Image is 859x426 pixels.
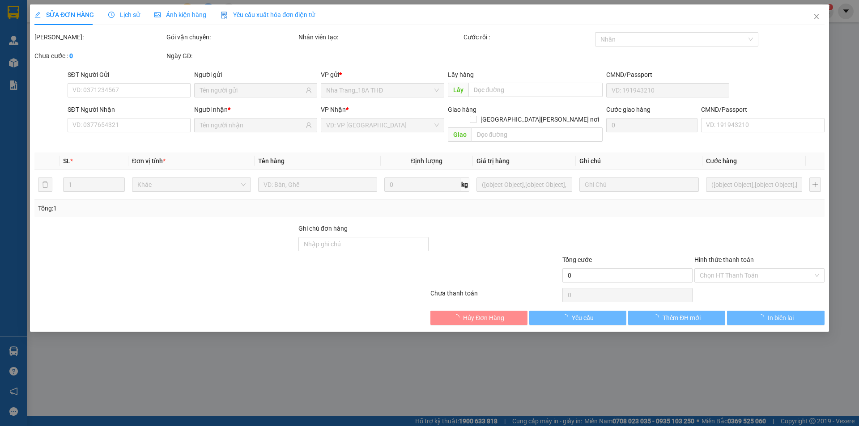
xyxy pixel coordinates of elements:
span: Lấy [448,83,468,97]
span: Tên hàng [258,157,285,164]
span: [GEOGRAPHIC_DATA][PERSON_NAME] nơi [477,114,603,124]
button: Close [804,4,829,30]
span: SỬA ĐƠN HÀNG [34,11,94,18]
span: close [813,13,820,20]
div: VP gửi [321,70,444,80]
div: Cước rồi : [464,32,594,42]
img: icon [221,12,228,19]
span: Định lượng [411,157,443,164]
span: VP Nhận [321,106,346,113]
button: plus [809,177,821,192]
div: SĐT Người Nhận [68,105,191,114]
span: edit [34,12,41,18]
label: Hình thức thanh toán [694,256,754,263]
span: Lấy hàng [448,71,474,78]
span: Yêu cầu xuất hóa đơn điện tử [221,11,315,18]
span: Nha Trang_18A THĐ [327,84,439,97]
span: Cước hàng [706,157,737,164]
div: CMND/Passport [606,70,729,80]
span: In biên lai [768,313,794,323]
span: kg [460,177,469,192]
span: Đơn vị tính [132,157,166,164]
div: CMND/Passport [701,105,824,114]
button: delete [38,177,52,192]
div: Chưa cước : [34,51,165,61]
input: Cước giao hàng [606,118,697,132]
div: Ngày GD: [166,51,297,61]
input: Dọc đường [468,83,603,97]
label: Ghi chú đơn hàng [298,225,348,232]
span: Yêu cầu [572,313,594,323]
label: Cước giao hàng [606,106,651,113]
span: loading [758,314,768,321]
span: loading [454,314,464,321]
input: Ghi Chú [580,177,699,192]
span: loading [562,314,572,321]
span: Giá trị hàng [476,157,510,164]
span: clock-circle [108,12,115,18]
input: Dọc đường [472,127,603,142]
span: Ảnh kiện hàng [154,11,206,18]
span: Lịch sử [108,11,140,18]
button: In biên lai [727,311,825,325]
div: Người nhận [194,105,317,114]
button: Yêu cầu [529,311,626,325]
span: Giao [448,127,472,142]
span: picture [154,12,161,18]
div: Tổng: 1 [38,203,332,213]
span: SL [63,157,70,164]
span: loading [653,314,663,321]
input: Ghi chú đơn hàng [298,237,429,251]
button: Hủy Đơn Hàng [430,311,527,325]
b: 0 [69,52,73,59]
div: Nhân viên tạo: [298,32,462,42]
span: user [306,122,312,128]
div: Gói vận chuyển: [166,32,297,42]
input: Tên người nhận [200,120,304,130]
th: Ghi chú [576,152,702,170]
input: Tên người gửi [200,85,304,95]
span: Giao hàng [448,106,476,113]
span: Khác [137,178,246,191]
input: VD: Bàn, Ghế [258,177,377,192]
span: Tổng cước [562,256,592,263]
div: [PERSON_NAME]: [34,32,165,42]
div: Chưa thanh toán [429,288,561,304]
button: Thêm ĐH mới [628,311,725,325]
span: Thêm ĐH mới [663,313,701,323]
div: SĐT Người Gửi [68,70,191,80]
span: Hủy Đơn Hàng [464,313,505,323]
input: 0 [706,177,802,192]
input: VD: 191943210 [606,83,729,97]
div: Người gửi [194,70,317,80]
span: user [306,87,312,93]
input: 0 [476,177,573,192]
